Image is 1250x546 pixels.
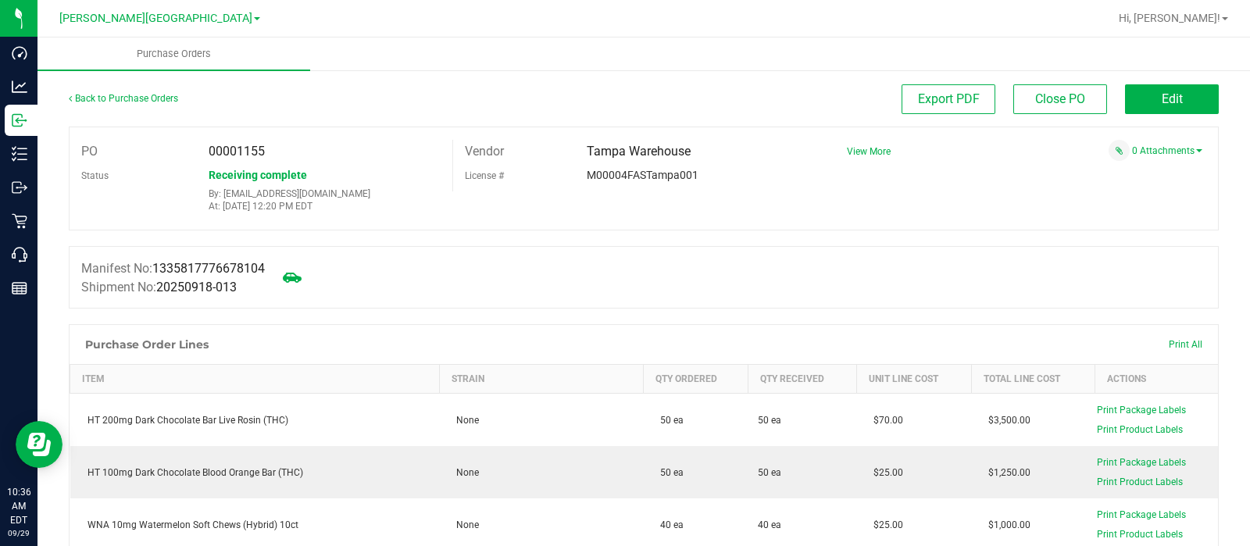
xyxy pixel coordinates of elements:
span: 40 ea [758,518,781,532]
span: Export PDF [918,91,980,106]
span: $1,250.00 [980,467,1030,478]
th: Actions [1095,365,1218,394]
p: 10:36 AM EDT [7,485,30,527]
button: Close PO [1013,84,1107,114]
span: Print Product Labels [1097,529,1183,540]
span: Hi, [PERSON_NAME]! [1119,12,1220,24]
span: Print Package Labels [1097,405,1186,416]
div: HT 100mg Dark Chocolate Blood Orange Bar (THC) [80,466,430,480]
p: By: [EMAIL_ADDRESS][DOMAIN_NAME] [209,188,441,199]
inline-svg: Inventory [12,146,27,162]
span: Print Package Labels [1097,509,1186,520]
span: 50 ea [652,415,684,426]
span: $25.00 [866,467,903,478]
span: Tampa Warehouse [587,144,691,159]
span: Print Product Labels [1097,424,1183,435]
label: Shipment No: [81,278,237,297]
th: Total Line Cost [971,365,1095,394]
span: Print Package Labels [1097,457,1186,468]
span: Print All [1169,339,1202,350]
span: $25.00 [866,519,903,530]
label: PO [81,140,98,163]
inline-svg: Reports [12,280,27,296]
th: Item [70,365,440,394]
a: Purchase Orders [37,37,310,70]
button: Edit [1125,84,1219,114]
span: None [448,467,479,478]
span: Edit [1162,91,1183,106]
inline-svg: Inbound [12,112,27,128]
span: Print Product Labels [1097,476,1183,487]
th: Qty Received [748,365,856,394]
th: Qty Ordered [643,365,748,394]
span: 40 ea [652,519,684,530]
p: At: [DATE] 12:20 PM EDT [209,201,441,212]
span: Close PO [1035,91,1085,106]
span: 1335817776678104 [152,261,265,276]
span: 50 ea [758,413,781,427]
span: 20250918-013 [156,280,237,294]
inline-svg: Outbound [12,180,27,195]
span: None [448,519,479,530]
label: Status [81,164,109,187]
h1: Purchase Order Lines [85,338,209,351]
span: 00001155 [209,144,265,159]
a: View More [847,146,891,157]
div: WNA 10mg Watermelon Soft Chews (Hybrid) 10ct [80,518,430,532]
label: License # [465,164,504,187]
div: HT 200mg Dark Chocolate Bar Live Rosin (THC) [80,413,430,427]
iframe: Resource center [16,421,62,468]
inline-svg: Call Center [12,247,27,262]
th: Strain [439,365,643,394]
span: 50 ea [758,466,781,480]
inline-svg: Analytics [12,79,27,95]
inline-svg: Dashboard [12,45,27,61]
span: $70.00 [866,415,903,426]
button: Export PDF [902,84,995,114]
a: Back to Purchase Orders [69,93,178,104]
inline-svg: Retail [12,213,27,229]
th: Unit Line Cost [856,365,971,394]
span: Purchase Orders [116,47,232,61]
span: Attach a document [1109,140,1130,161]
a: 0 Attachments [1132,145,1202,156]
span: 50 ea [652,467,684,478]
span: None [448,415,479,426]
span: Mark as not Arrived [277,262,308,293]
span: M00004FASTampa001 [587,169,698,181]
span: $1,000.00 [980,519,1030,530]
p: 09/29 [7,527,30,539]
span: $3,500.00 [980,415,1030,426]
span: [PERSON_NAME][GEOGRAPHIC_DATA] [59,12,252,25]
label: Vendor [465,140,504,163]
label: Manifest No: [81,259,265,278]
span: Receiving complete [209,169,307,181]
